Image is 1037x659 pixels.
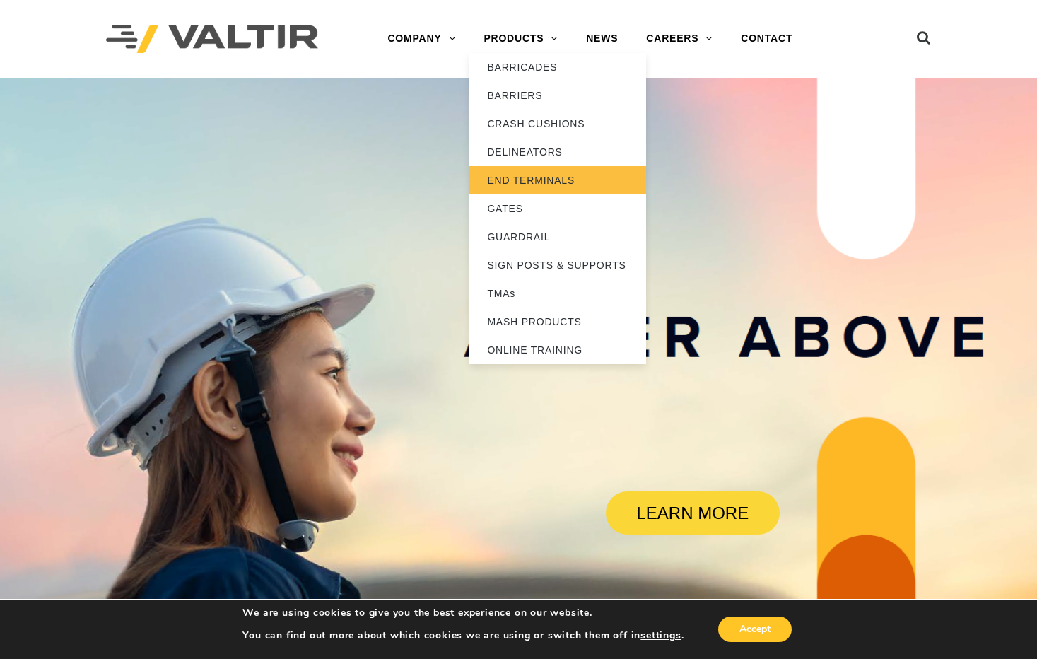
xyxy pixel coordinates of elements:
[469,110,646,138] a: CRASH CUSHIONS
[373,25,469,53] a: COMPANY
[469,25,572,53] a: PRODUCTS
[469,251,646,279] a: SIGN POSTS & SUPPORTS
[632,25,727,53] a: CAREERS
[469,223,646,251] a: GUARDRAIL
[469,279,646,308] a: TMAs
[469,81,646,110] a: BARRIERS
[727,25,807,53] a: CONTACT
[718,617,792,642] button: Accept
[469,166,646,194] a: END TERMINALS
[469,53,646,81] a: BARRICADES
[469,336,646,364] a: ONLINE TRAINING
[606,491,780,535] a: LEARN MORE
[469,308,646,336] a: MASH PRODUCTS
[242,607,684,619] p: We are using cookies to give you the best experience on our website.
[572,25,632,53] a: NEWS
[469,138,646,166] a: DELINEATORS
[106,25,318,54] img: Valtir
[640,629,681,642] button: settings
[242,629,684,642] p: You can find out more about which cookies we are using or switch them off in .
[469,194,646,223] a: GATES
